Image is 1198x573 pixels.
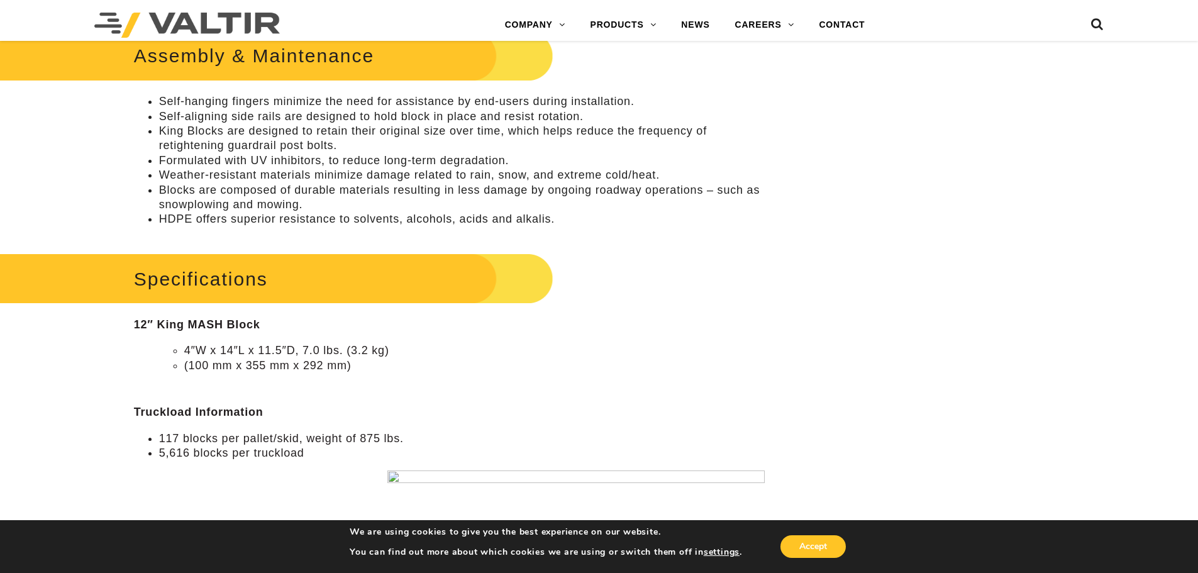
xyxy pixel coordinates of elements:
li: HDPE offers superior resistance to solvents, alcohols, acids and alkalis. [159,212,765,226]
li: Weather-resistant materials minimize damage related to rain, snow, and extreme cold/heat. [159,168,765,182]
li: Self-aligning side rails are designed to hold block in place and resist rotation. [159,109,765,124]
a: COMPANY [492,13,578,38]
p: You can find out more about which cookies we are using or switch them off in . [350,547,742,558]
li: (100 mm x 355 mm x 292 mm) [184,359,765,373]
li: Formulated with UV inhibitors, to reduce long-term degradation. [159,153,765,168]
a: NEWS [668,13,722,38]
a: PRODUCTS [578,13,669,38]
li: 4″W x 14″L x 11.5″D, 7.0 lbs. (3.2 kg) [184,343,765,358]
strong: 12″ King MASH Block [134,318,260,331]
button: Accept [780,535,846,558]
li: King Blocks are designed to retain their original size over time, which helps reduce the frequenc... [159,124,765,153]
li: Self-hanging fingers minimize the need for assistance by end-users during installation. [159,94,765,109]
a: CONTACT [806,13,877,38]
strong: Truckload Information [134,406,263,418]
li: Blocks are composed of durable materials resulting in less damage by ongoing roadway operations –... [159,183,765,213]
li: 5,616 blocks per truckload [159,446,765,460]
li: 117 blocks per pallet/skid, weight of 875 lbs. [159,431,765,446]
img: Valtir [94,13,280,38]
a: CAREERS [723,13,807,38]
p: We are using cookies to give you the best experience on our website. [350,526,742,538]
button: settings [704,547,740,558]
